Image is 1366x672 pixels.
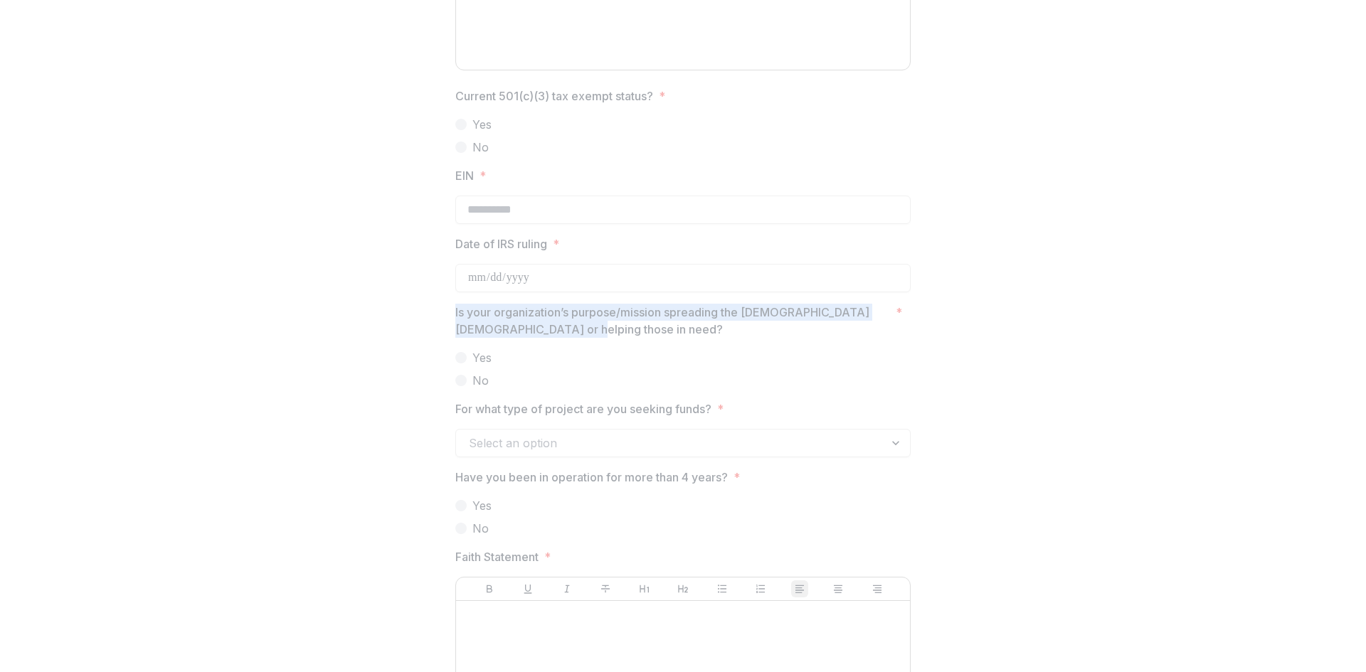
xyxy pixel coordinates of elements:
[455,167,474,184] p: EIN
[455,400,711,417] p: For what type of project are you seeking funds?
[455,548,539,565] p: Faith Statement
[472,349,492,366] span: Yes
[597,580,614,597] button: Strike
[455,235,547,252] p: Date of IRS ruling
[674,580,692,597] button: Heading 2
[558,580,576,597] button: Italicize
[472,116,492,133] span: Yes
[455,469,728,486] p: Have you been in operation for more than 4 years?
[472,520,489,537] span: No
[519,580,536,597] button: Underline
[481,580,498,597] button: Bold
[869,580,886,597] button: Align Right
[636,580,653,597] button: Heading 1
[752,580,769,597] button: Ordered List
[714,580,731,597] button: Bullet List
[455,87,653,105] p: Current 501(c)(3) tax exempt status?
[791,580,808,597] button: Align Left
[472,139,489,156] span: No
[472,497,492,514] span: Yes
[472,372,489,389] span: No
[830,580,847,597] button: Align Center
[455,304,890,338] p: Is your organization’s purpose/mission spreading the [DEMOGRAPHIC_DATA] [DEMOGRAPHIC_DATA] or hel...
